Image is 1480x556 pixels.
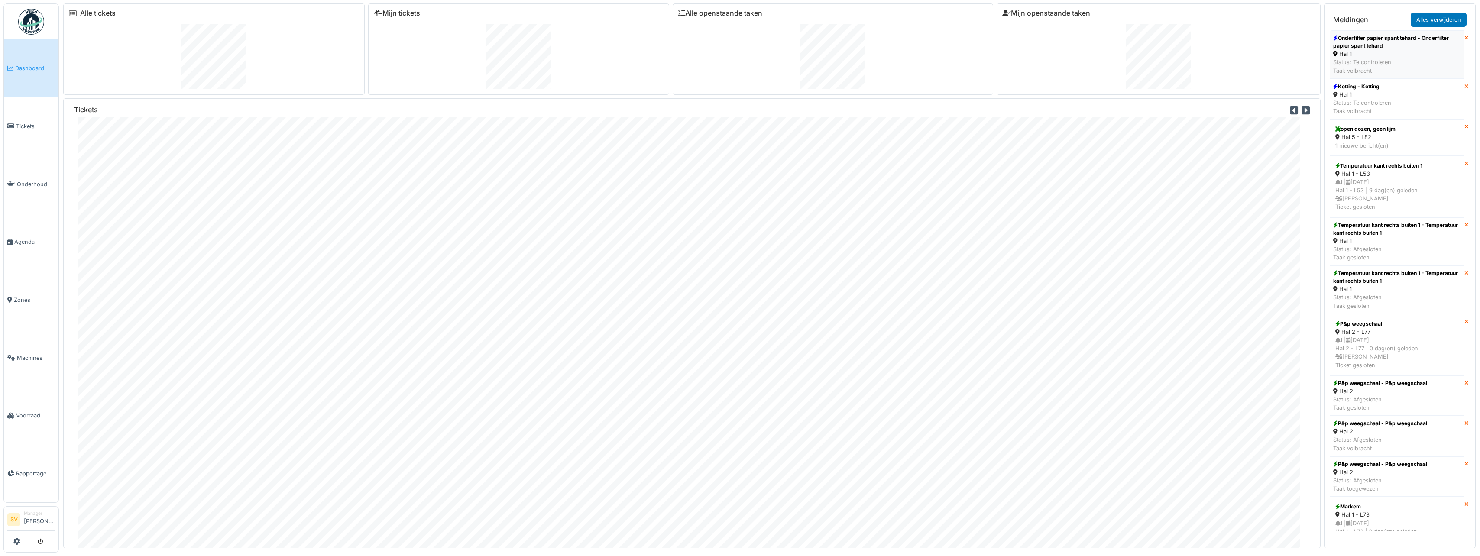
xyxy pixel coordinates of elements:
[1335,170,1459,178] div: Hal 1 - L53
[1335,503,1459,511] div: Markem
[1333,34,1461,50] div: Onderfilter papier spant tehard - Onderfilter papier spant tehard
[1333,245,1461,262] div: Status: Afgesloten Taak gesloten
[1333,237,1461,245] div: Hal 1
[80,9,116,17] a: Alle tickets
[1335,133,1459,141] div: Hal 5 - L82
[374,9,420,17] a: Mijn tickets
[1411,13,1467,27] a: Alles verwijderen
[18,9,44,35] img: Badge_color-CXgf-gQk.svg
[1333,269,1461,285] div: Temperatuur kant rechts buiten 1 - Temperatuur kant rechts buiten 1
[1330,265,1464,314] a: Temperatuur kant rechts buiten 1 - Temperatuur kant rechts buiten 1 Hal 1 Status: AfgeslotenTaak ...
[1333,221,1461,237] div: Temperatuur kant rechts buiten 1 - Temperatuur kant rechts buiten 1
[24,510,55,529] li: [PERSON_NAME]
[1330,456,1464,497] a: P&p weegschaal - P&p weegschaal Hal 2 Status: AfgeslotenTaak toegewezen
[74,106,98,114] h6: Tickets
[1333,83,1391,91] div: Ketting - Ketting
[16,122,55,130] span: Tickets
[4,271,58,329] a: Zones
[1333,379,1427,387] div: P&p weegschaal - P&p weegschaal
[1330,30,1464,79] a: Onderfilter papier spant tehard - Onderfilter papier spant tehard Hal 1 Status: Te controlerenTaa...
[1330,375,1464,416] a: P&p weegschaal - P&p weegschaal Hal 2 Status: AfgeslotenTaak gesloten
[1335,320,1459,328] div: P&p weegschaal
[1330,416,1464,456] a: P&p weegschaal - P&p weegschaal Hal 2 Status: AfgeslotenTaak volbracht
[1335,336,1459,369] div: 1 | [DATE] Hal 2 - L77 | 0 dag(en) geleden [PERSON_NAME] Ticket gesloten
[1330,217,1464,266] a: Temperatuur kant rechts buiten 1 - Temperatuur kant rechts buiten 1 Hal 1 Status: AfgeslotenTaak ...
[1333,91,1391,99] div: Hal 1
[1330,314,1464,375] a: P&p weegschaal Hal 2 - L77 1 |[DATE]Hal 2 - L77 | 0 dag(en) geleden [PERSON_NAME]Ticket gesloten
[1335,519,1459,553] div: 1 | [DATE] Hal 1 - L73 | 2 dag(en) geleden [PERSON_NAME] Ticket gesloten
[17,354,55,362] span: Machines
[1333,293,1461,310] div: Status: Afgesloten Taak gesloten
[1333,476,1427,493] div: Status: Afgesloten Taak toegewezen
[1335,511,1459,519] div: Hal 1 - L73
[1333,460,1427,468] div: P&p weegschaal - P&p weegschaal
[7,513,20,526] li: SV
[1333,468,1427,476] div: Hal 2
[678,9,762,17] a: Alle openstaande taken
[4,155,58,213] a: Onderhoud
[1333,387,1427,395] div: Hal 2
[16,469,55,478] span: Rapportage
[14,238,55,246] span: Agenda
[4,39,58,97] a: Dashboard
[1335,162,1459,170] div: Temperatuur kant rechts buiten 1
[1333,285,1461,293] div: Hal 1
[16,411,55,420] span: Voorraad
[1333,58,1461,74] div: Status: Te controleren Taak volbracht
[4,213,58,271] a: Agenda
[1002,9,1090,17] a: Mijn openstaande taken
[1330,79,1464,120] a: Ketting - Ketting Hal 1 Status: Te controlerenTaak volbracht
[24,510,55,517] div: Manager
[1333,420,1427,427] div: P&p weegschaal - P&p weegschaal
[1335,178,1459,211] div: 1 | [DATE] Hal 1 - L53 | 9 dag(en) geleden [PERSON_NAME] Ticket gesloten
[4,387,58,445] a: Voorraad
[1330,156,1464,217] a: Temperatuur kant rechts buiten 1 Hal 1 - L53 1 |[DATE]Hal 1 - L53 | 9 dag(en) geleden [PERSON_NAM...
[4,97,58,155] a: Tickets
[4,445,58,503] a: Rapportage
[7,510,55,531] a: SV Manager[PERSON_NAME]
[1333,395,1427,412] div: Status: Afgesloten Taak gesloten
[1335,328,1459,336] div: Hal 2 - L77
[1333,427,1427,436] div: Hal 2
[1333,16,1368,24] h6: Meldingen
[1333,50,1461,58] div: Hal 1
[14,296,55,304] span: Zones
[17,180,55,188] span: Onderhoud
[15,64,55,72] span: Dashboard
[1335,125,1459,133] div: open dozen, geen lijm
[1330,119,1464,155] a: open dozen, geen lijm Hal 5 - L82 1 nieuwe bericht(en)
[4,329,58,387] a: Machines
[1333,436,1427,452] div: Status: Afgesloten Taak volbracht
[1335,142,1459,150] div: 1 nieuwe bericht(en)
[1333,99,1391,115] div: Status: Te controleren Taak volbracht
